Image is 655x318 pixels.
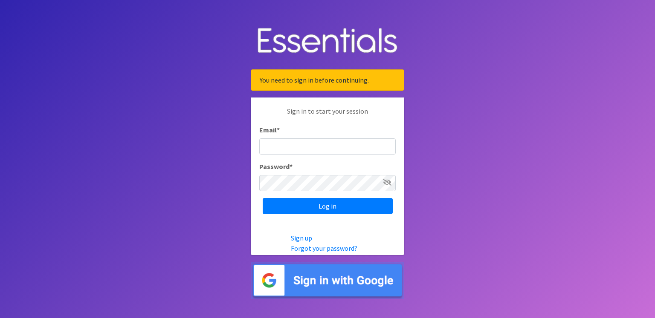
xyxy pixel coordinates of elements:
abbr: required [290,162,293,171]
label: Email [259,125,280,135]
a: Forgot your password? [291,244,357,252]
p: Sign in to start your session [259,106,396,125]
input: Log in [263,198,393,214]
img: Sign in with Google [251,262,404,299]
abbr: required [277,126,280,134]
label: Password [259,161,293,172]
img: Human Essentials [251,19,404,63]
a: Sign up [291,234,312,242]
div: You need to sign in before continuing. [251,69,404,91]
